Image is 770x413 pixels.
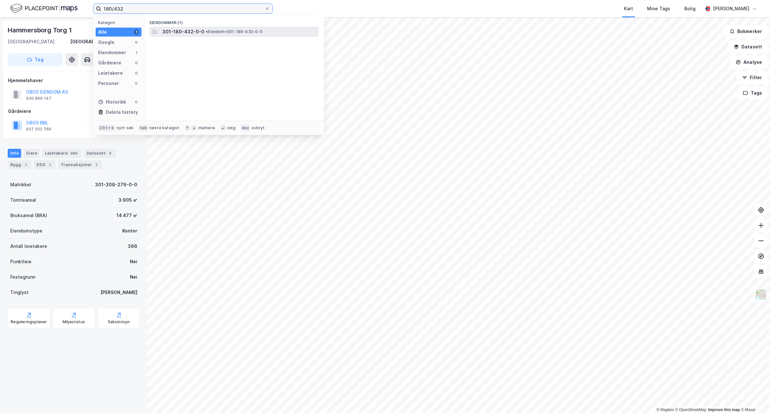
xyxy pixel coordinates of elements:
div: Tomteareal [10,196,36,204]
iframe: Chat Widget [738,382,770,413]
div: 1 [22,162,29,168]
div: Eiendomstype [10,227,42,235]
div: 930 869 147 [26,96,51,101]
div: [PERSON_NAME] [100,289,137,296]
div: Leietakere [42,149,81,158]
div: 937 052 766 [26,127,51,132]
div: Antall leietakere [10,242,47,250]
div: Matrikkel [10,181,31,189]
a: Mapbox [656,408,674,412]
div: Nei [130,273,137,281]
button: Filter [737,71,767,84]
img: Z [755,289,767,301]
div: 0 [134,99,139,105]
div: Alle [98,28,107,36]
button: Tags [738,87,767,99]
div: Eiendommer (1) [144,15,324,27]
div: [PERSON_NAME] [713,5,749,13]
div: 366 [69,150,79,156]
div: 0 [134,71,139,76]
div: Punktleie [10,258,31,265]
div: Mine Tags [647,5,670,13]
div: Gårdeiere [98,59,121,67]
div: Ctrl + k [98,125,116,131]
div: Reguleringsplaner [11,319,47,324]
span: 301-180-432-0-0 [162,28,204,36]
input: Søk på adresse, matrikkel, gårdeiere, leietakere eller personer [101,4,265,13]
div: Bolig [684,5,696,13]
div: Nei [130,258,137,265]
div: Kart [624,5,633,13]
div: Festegrunn [10,273,35,281]
div: Delete history [106,108,138,116]
div: 0 [134,81,139,86]
div: 0 [134,40,139,45]
div: velg [227,125,235,131]
div: neste kategori [150,125,180,131]
a: Improve this map [708,408,740,412]
div: Bygg [8,160,31,169]
div: Info [8,149,21,158]
div: ESG [34,160,56,169]
div: 1 [134,50,139,55]
div: 1 [134,29,139,35]
button: Tag [8,53,63,66]
div: 1 [47,162,53,168]
div: Gårdeiere [8,107,140,115]
div: Leietakere [98,69,123,77]
div: 1 [93,162,99,168]
span: • [206,29,208,34]
span: Eiendom • 301-180-432-0-0 [206,29,262,34]
div: Saksinnsyn [108,319,130,324]
div: Hammersborg Torg 1 [8,25,73,35]
div: 366 [128,242,137,250]
div: [GEOGRAPHIC_DATA] [8,38,55,46]
div: 3 905 ㎡ [118,196,137,204]
div: Transaksjoner [58,160,102,169]
div: [GEOGRAPHIC_DATA], 208/279 [70,38,140,46]
button: Datasett [728,40,767,53]
button: Bokmerker [724,25,767,38]
div: Eiendommer [98,49,126,56]
div: Google [98,38,115,46]
div: Kategori [98,20,141,25]
div: 0 [134,60,139,65]
div: markere [198,125,215,131]
div: Bruksareal (BRA) [10,212,47,219]
div: Historikk [98,98,126,106]
div: Kontrollprogram for chat [738,382,770,413]
div: Personer [98,80,119,87]
div: 301-208-279-0-0 [95,181,137,189]
div: nytt søk [117,125,134,131]
div: tab [139,125,148,131]
div: Tinglyst [10,289,29,296]
div: Datasett [84,149,116,158]
a: OpenStreetMap [675,408,706,412]
div: Miljøstatus [63,319,85,324]
div: esc [241,125,251,131]
div: 3 [107,150,113,156]
div: Hjemmelshaver [8,77,140,84]
div: Kontor [122,227,137,235]
div: Eiere [24,149,40,158]
img: logo.f888ab2527a4732fd821a326f86c7f29.svg [10,3,78,14]
div: avbryt [252,125,265,131]
div: 14 477 ㎡ [116,212,137,219]
button: Analyse [730,56,767,69]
